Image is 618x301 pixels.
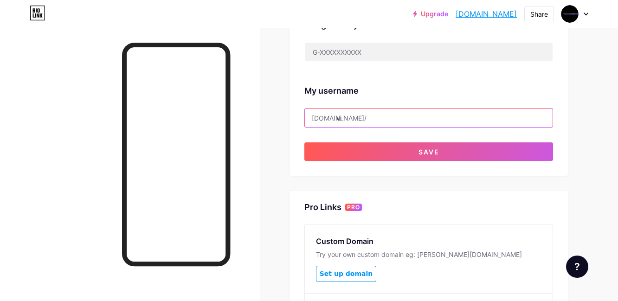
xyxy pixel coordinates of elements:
span: PRO [347,204,360,211]
div: Pro Links [304,202,341,213]
div: Share [530,9,548,19]
div: Try your own custom domain eg: [PERSON_NAME][DOMAIN_NAME] [316,250,541,258]
span: Save [418,148,439,156]
span: Set up domain [320,270,373,278]
button: Set up domain [316,266,376,282]
a: Upgrade [413,10,448,18]
input: G-XXXXXXXXXX [305,43,553,61]
button: Save [304,142,553,161]
div: [DOMAIN_NAME]/ [312,113,367,123]
img: visualwrks [561,5,579,23]
div: Custom Domain [316,236,541,247]
div: My username [304,84,553,97]
a: [DOMAIN_NAME] [456,8,517,19]
input: username [305,109,553,127]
